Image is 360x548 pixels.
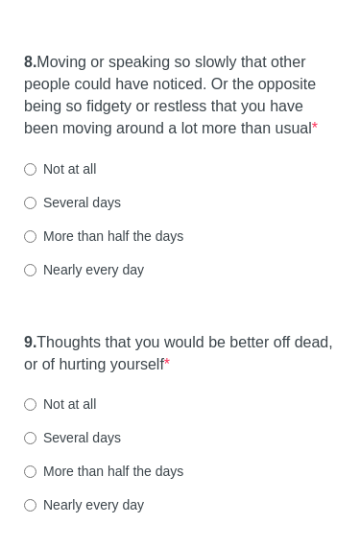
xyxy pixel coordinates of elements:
label: Nearly every day [24,496,144,515]
label: Moving or speaking so slowly that other people could have noticed. Or the opposite being so fidge... [24,53,336,140]
input: Several days [24,433,36,445]
input: Not at all [24,164,36,177]
label: Not at all [24,160,96,179]
label: Nearly every day [24,261,144,280]
label: More than half the days [24,227,183,247]
label: More than half the days [24,463,183,482]
label: Several days [24,429,121,448]
strong: 9. [24,335,36,351]
label: Several days [24,194,121,213]
input: Nearly every day [24,265,36,277]
input: Not at all [24,399,36,412]
label: Thoughts that you would be better off dead, or of hurting yourself [24,333,336,377]
input: Several days [24,198,36,210]
input: More than half the days [24,231,36,244]
input: Nearly every day [24,500,36,512]
label: Not at all [24,395,96,415]
strong: 8. [24,55,36,71]
input: More than half the days [24,466,36,479]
